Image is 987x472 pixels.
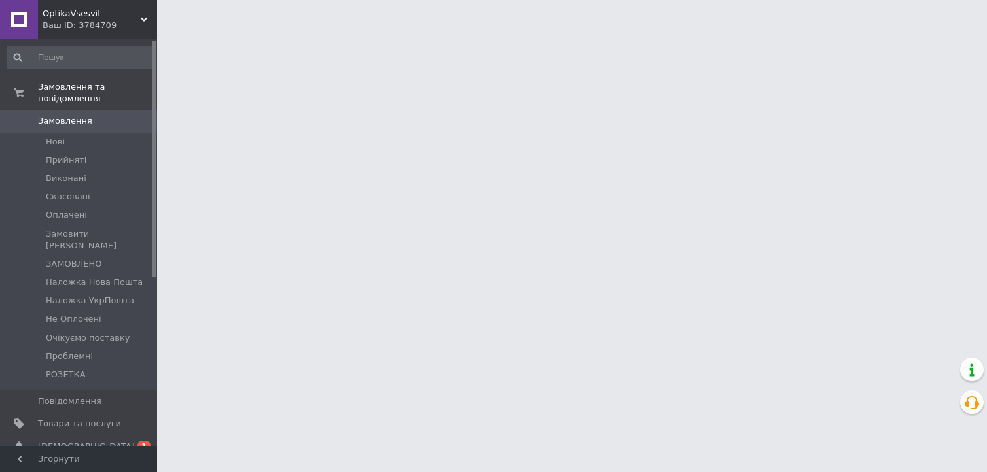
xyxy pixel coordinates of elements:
[46,295,134,307] span: Наложка УкрПошта
[46,350,93,362] span: Проблемні
[46,332,130,344] span: Очікуємо поставку
[38,418,121,430] span: Товари та послуги
[46,209,87,221] span: Оплачені
[38,81,157,105] span: Замовлення та повідомлення
[46,369,86,380] span: РОЗЕТКА
[38,441,135,452] span: [DEMOGRAPHIC_DATA]
[46,191,90,203] span: Скасовані
[46,154,86,166] span: Прийняті
[43,8,141,20] span: OptikaVsesvit
[46,313,101,325] span: Не Оплочені
[7,46,154,69] input: Пошук
[46,136,65,148] span: Нові
[38,396,101,407] span: Повідомлення
[46,173,86,184] span: Виконані
[46,258,102,270] span: ЗАМОВЛЕНО
[38,115,92,127] span: Замовлення
[46,228,153,252] span: Замовити [PERSON_NAME]
[46,277,143,288] span: Наложка Нова Пошта
[137,441,151,452] span: 1
[43,20,157,31] div: Ваш ID: 3784709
